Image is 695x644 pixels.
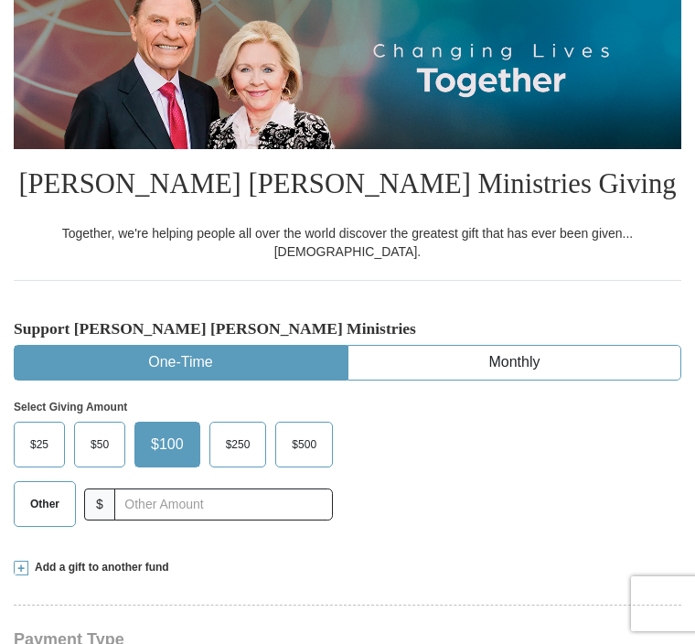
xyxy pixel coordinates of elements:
span: $250 [217,431,260,458]
button: One-Time [15,346,347,380]
span: $500 [283,431,326,458]
span: $25 [21,431,58,458]
button: Monthly [348,346,680,380]
span: Add a gift to another fund [28,560,169,575]
h5: Support [PERSON_NAME] [PERSON_NAME] Ministries [14,319,681,338]
h1: [PERSON_NAME] [PERSON_NAME] Ministries Giving [14,149,681,224]
span: $ [84,488,115,521]
strong: Select Giving Amount [14,401,127,413]
span: $50 [81,431,118,458]
span: $100 [142,431,193,458]
span: Other [21,490,69,518]
input: Other Amount [114,488,333,521]
div: Together, we're helping people all over the world discover the greatest gift that has ever been g... [14,224,681,261]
